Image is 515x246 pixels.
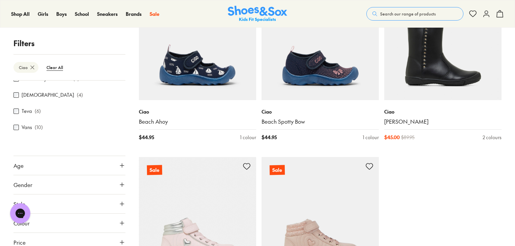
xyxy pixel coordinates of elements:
a: Beach Spotty Bow [262,118,379,125]
span: $ 45.00 [384,134,400,141]
p: ( 4 ) [77,92,83,99]
a: Brands [126,10,142,18]
span: Sale [150,10,159,17]
iframe: Gorgias live chat messenger [7,201,34,226]
span: Style [13,200,25,208]
p: Ciao [384,108,502,115]
button: Age [13,156,125,175]
span: Sneakers [97,10,118,17]
a: Boys [56,10,67,18]
span: Brands [126,10,142,17]
btn: Ciao [13,62,38,73]
span: Shop All [11,10,30,17]
span: Girls [38,10,48,17]
btn: Clear All [41,61,68,73]
span: Search our range of products [380,11,436,17]
a: School [75,10,89,18]
label: [DEMOGRAPHIC_DATA] [22,92,74,99]
a: Shoes & Sox [228,6,287,22]
span: $ 44.95 [262,134,277,141]
button: Search our range of products [366,7,463,21]
p: Ciao [262,108,379,115]
p: Sale [147,165,162,175]
p: ( 10 ) [35,124,43,131]
span: $ 44.95 [139,134,154,141]
label: Teva [22,108,32,115]
button: Colour [13,214,125,233]
a: Sale [150,10,159,18]
a: Sneakers [97,10,118,18]
div: 2 colours [483,134,502,141]
p: Sale [270,165,285,175]
button: Style [13,194,125,213]
span: Boys [56,10,67,17]
label: Vans [22,124,32,131]
img: SNS_Logo_Responsive.svg [228,6,287,22]
span: School [75,10,89,17]
div: 1 colour [363,134,379,141]
a: [PERSON_NAME] [384,118,502,125]
button: Gender [13,175,125,194]
a: Girls [38,10,48,18]
span: $ 89.95 [401,134,415,141]
a: Beach Ahoy [139,118,256,125]
p: Ciao [139,108,256,115]
span: Gender [13,181,32,189]
p: Filters [13,38,125,49]
span: Age [13,161,24,170]
div: 1 colour [240,134,256,141]
a: Shop All [11,10,30,18]
p: ( 6 ) [35,108,41,115]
